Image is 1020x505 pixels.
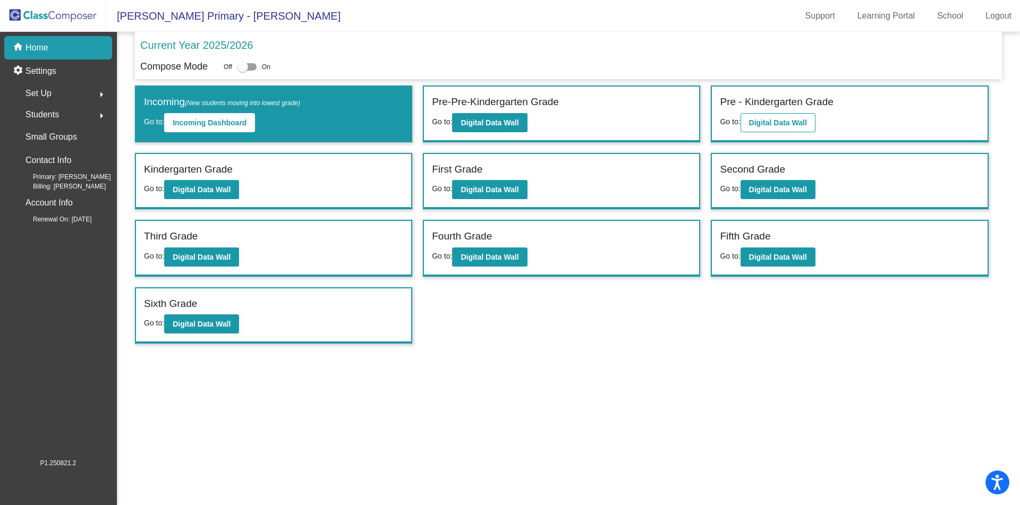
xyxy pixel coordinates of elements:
span: (New students moving into lowest grade) [185,99,300,107]
label: Third Grade [144,229,198,244]
button: Incoming Dashboard [164,113,255,132]
label: Incoming [144,95,300,110]
button: Digital Data Wall [164,247,239,267]
button: Digital Data Wall [452,113,527,132]
b: Digital Data Wall [749,185,807,194]
button: Digital Data Wall [164,180,239,199]
label: First Grade [432,162,482,177]
span: Go to: [432,252,452,260]
p: Settings [25,65,56,78]
p: Account Info [25,195,73,210]
span: Go to: [432,117,452,126]
span: On [262,62,270,72]
span: [PERSON_NAME] Primary - [PERSON_NAME] [106,7,341,24]
a: School [929,7,972,24]
span: Go to: [144,184,164,193]
button: Digital Data Wall [452,247,527,267]
span: Students [25,107,59,122]
button: Digital Data Wall [452,180,527,199]
b: Digital Data Wall [749,118,807,127]
b: Digital Data Wall [461,185,518,194]
mat-icon: arrow_right [95,88,108,101]
label: Sixth Grade [144,296,197,312]
label: Kindergarten Grade [144,162,233,177]
span: Go to: [144,319,164,327]
span: Primary: [PERSON_NAME] [16,172,111,182]
span: Go to: [720,184,740,193]
mat-icon: home [13,41,25,54]
p: Current Year 2025/2026 [140,37,253,53]
label: Pre-Pre-Kindergarten Grade [432,95,559,110]
button: Digital Data Wall [741,247,815,267]
p: Contact Info [25,153,71,168]
p: Small Groups [25,130,77,144]
b: Digital Data Wall [461,253,518,261]
b: Digital Data Wall [173,185,231,194]
label: Fifth Grade [720,229,770,244]
span: Set Up [25,86,52,101]
span: Go to: [144,117,164,126]
a: Learning Portal [849,7,924,24]
span: Go to: [720,252,740,260]
span: Go to: [720,117,740,126]
mat-icon: settings [13,65,25,78]
span: Renewal On: [DATE] [16,215,91,224]
span: Go to: [144,252,164,260]
b: Digital Data Wall [461,118,518,127]
p: Compose Mode [140,59,208,74]
mat-icon: arrow_right [95,109,108,122]
b: Digital Data Wall [749,253,807,261]
p: Home [25,41,48,54]
b: Incoming Dashboard [173,118,246,127]
label: Second Grade [720,162,785,177]
button: Digital Data Wall [741,113,815,132]
button: Digital Data Wall [741,180,815,199]
button: Digital Data Wall [164,314,239,333]
span: Go to: [432,184,452,193]
label: Fourth Grade [432,229,492,244]
b: Digital Data Wall [173,253,231,261]
span: Off [224,62,232,72]
a: Support [797,7,844,24]
label: Pre - Kindergarten Grade [720,95,833,110]
b: Digital Data Wall [173,320,231,328]
span: Billing: [PERSON_NAME] [16,182,106,191]
a: Logout [977,7,1020,24]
